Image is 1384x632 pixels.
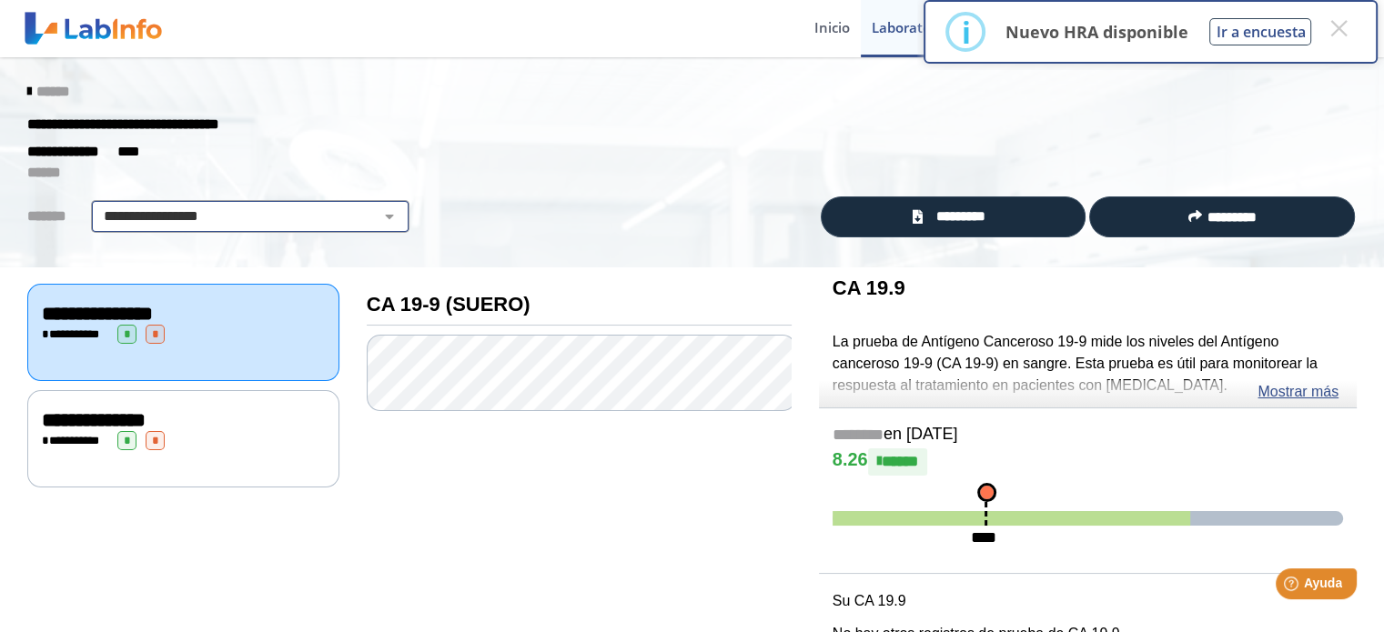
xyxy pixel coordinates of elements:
[833,334,1318,393] font: La prueba de Antígeno Canceroso 19-9 mide los niveles del Antígeno canceroso 19-9 (CA 19-9) en sa...
[367,293,530,316] font: CA 19-9 (SUERO)
[961,12,970,52] font: i
[833,276,905,299] font: CA 19.9
[1328,5,1350,51] font: ×
[1258,384,1339,399] font: Mostrar más
[1005,21,1187,43] font: Nuevo HRA disponible
[1216,22,1305,42] font: Ir a encuesta
[1209,18,1311,45] button: Ir a encuesta
[833,449,868,469] font: 8.26
[872,18,955,36] font: Laboratorios
[833,593,906,608] font: Su CA 19.9
[1322,12,1355,45] button: Cerrar este diálogo
[1222,561,1364,612] iframe: Lanzador de widgets de ayuda
[814,18,850,36] font: Inicio
[884,425,958,443] font: en [DATE]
